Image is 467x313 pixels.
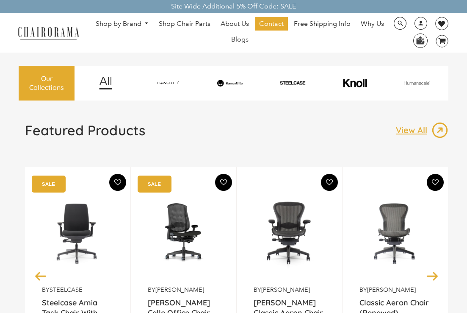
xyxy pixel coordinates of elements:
[148,180,219,286] img: Herman Miller Celle Office Chair Renewed by Chairorama | Grey - chairorama
[25,122,145,145] a: Featured Products
[361,20,384,28] span: Why Us
[42,180,113,286] img: Amia Chair by chairorama.com
[359,180,431,286] img: Classic Aeron Chair (Renewed) - chairorama
[356,17,388,31] a: Why Us
[321,174,338,191] button: Add To Wishlist
[33,268,48,283] button: Previous
[50,286,83,293] a: Steelcase
[109,174,126,191] button: Add To Wishlist
[396,122,448,139] a: View All
[261,286,310,293] a: [PERSON_NAME]
[227,33,253,46] a: Blogs
[155,17,215,31] a: Shop Chair Parts
[254,180,325,286] a: Herman Miller Classic Aeron Chair | Black | Size B (Renewed) - chairorama Herman Miller Classic A...
[414,34,427,47] img: WhatsApp_Image_2024-07-12_at_16.23.01.webp
[359,180,431,286] a: Classic Aeron Chair (Renewed) - chairorama Classic Aeron Chair (Renewed) - chairorama
[425,268,440,283] button: Next
[82,76,129,89] img: image_12.png
[254,180,325,286] img: Herman Miller Classic Aeron Chair | Black | Size B (Renewed) - chairorama
[427,174,444,191] button: Add To Wishlist
[431,122,448,139] img: image_13.png
[215,174,232,191] button: Add To Wishlist
[294,20,351,28] span: Free Shipping Info
[387,81,447,85] img: image_11.png
[325,78,385,88] img: image_10_1.png
[259,20,284,28] span: Contact
[290,17,355,31] a: Free Shipping Info
[216,17,253,31] a: About Us
[254,286,325,294] p: by
[367,286,416,293] a: [PERSON_NAME]
[42,286,113,294] p: by
[200,80,260,87] img: image_8_173eb7e0-7579-41b4-bc8e-4ba0b8ba93e8.png
[159,20,210,28] span: Shop Chair Parts
[148,286,219,294] p: by
[396,125,431,136] p: View All
[42,181,55,187] text: SALE
[263,81,323,85] img: PHOTO-2024-07-09-00-53-10-removebg-preview.png
[91,17,153,31] a: Shop by Brand
[155,286,204,293] a: [PERSON_NAME]
[14,25,83,40] img: chairorama
[148,181,161,187] text: SALE
[359,286,431,294] p: by
[221,20,249,28] span: About Us
[148,180,219,286] a: Herman Miller Celle Office Chair Renewed by Chairorama | Grey - chairorama Herman Miller Celle Of...
[138,78,198,88] img: image_7_14f0750b-d084-457f-979a-a1ab9f6582c4.png
[255,17,288,31] a: Contact
[87,17,392,48] nav: DesktopNavigation
[25,122,145,139] h1: Featured Products
[231,35,249,44] span: Blogs
[42,180,113,286] a: Amia Chair by chairorama.com Renewed Amia Chair chairorama.com
[19,66,75,101] a: Our Collections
